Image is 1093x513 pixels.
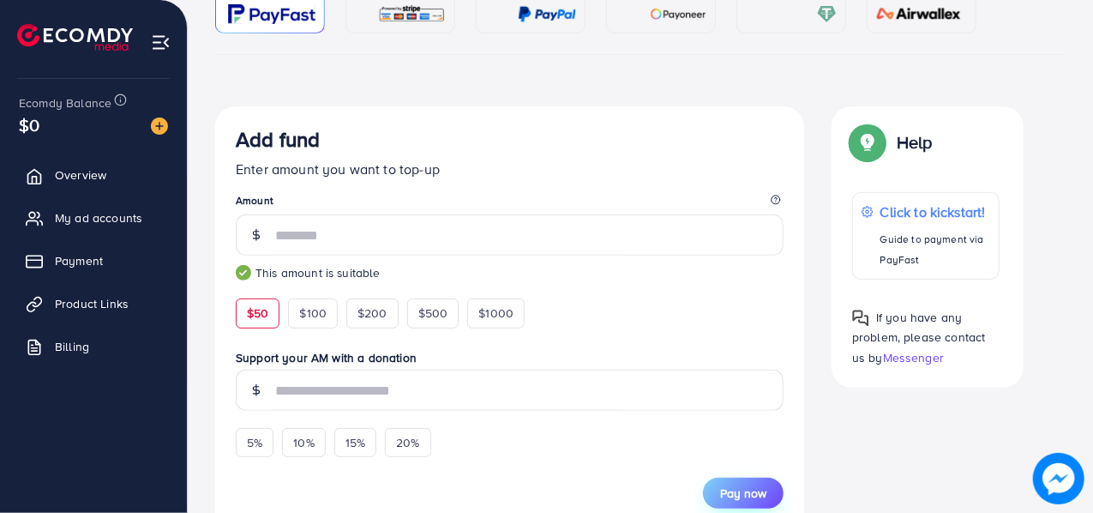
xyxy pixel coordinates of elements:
[247,434,262,451] span: 5%
[883,349,944,366] span: Messenger
[720,485,766,502] span: Pay now
[236,349,784,366] label: Support your AM with a donation
[236,264,784,281] small: This amount is suitable
[55,295,129,312] span: Product Links
[151,118,168,135] img: image
[55,166,106,184] span: Overview
[236,127,320,152] h3: Add fund
[357,305,387,322] span: $200
[396,434,419,451] span: 20%
[880,202,990,222] p: Click to kickstart!
[418,305,448,322] span: $500
[650,4,706,24] img: card
[55,338,89,355] span: Billing
[55,209,142,226] span: My ad accounts
[871,4,967,24] img: card
[299,305,327,322] span: $100
[852,309,986,365] span: If you have any problem, please contact us by
[1033,453,1084,504] img: image
[17,24,133,51] img: logo
[852,127,883,158] img: Popup guide
[817,4,837,24] img: card
[852,310,869,327] img: Popup guide
[13,329,174,364] a: Billing
[13,201,174,235] a: My ad accounts
[236,265,251,281] img: guide
[880,229,990,270] p: Guide to payment via PayFast
[19,112,39,137] span: $0
[13,244,174,278] a: Payment
[236,159,784,179] p: Enter amount you want to top-up
[247,305,268,322] span: $50
[345,434,365,451] span: 15%
[897,132,933,153] p: Help
[293,434,314,451] span: 10%
[151,33,171,52] img: menu
[13,287,174,321] a: Product Links
[55,252,103,269] span: Payment
[13,158,174,192] a: Overview
[703,478,784,509] button: Pay now
[378,4,446,24] img: card
[228,4,315,24] img: card
[518,4,576,24] img: card
[19,94,111,112] span: Ecomdy Balance
[236,193,784,214] legend: Amount
[478,305,513,322] span: $1000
